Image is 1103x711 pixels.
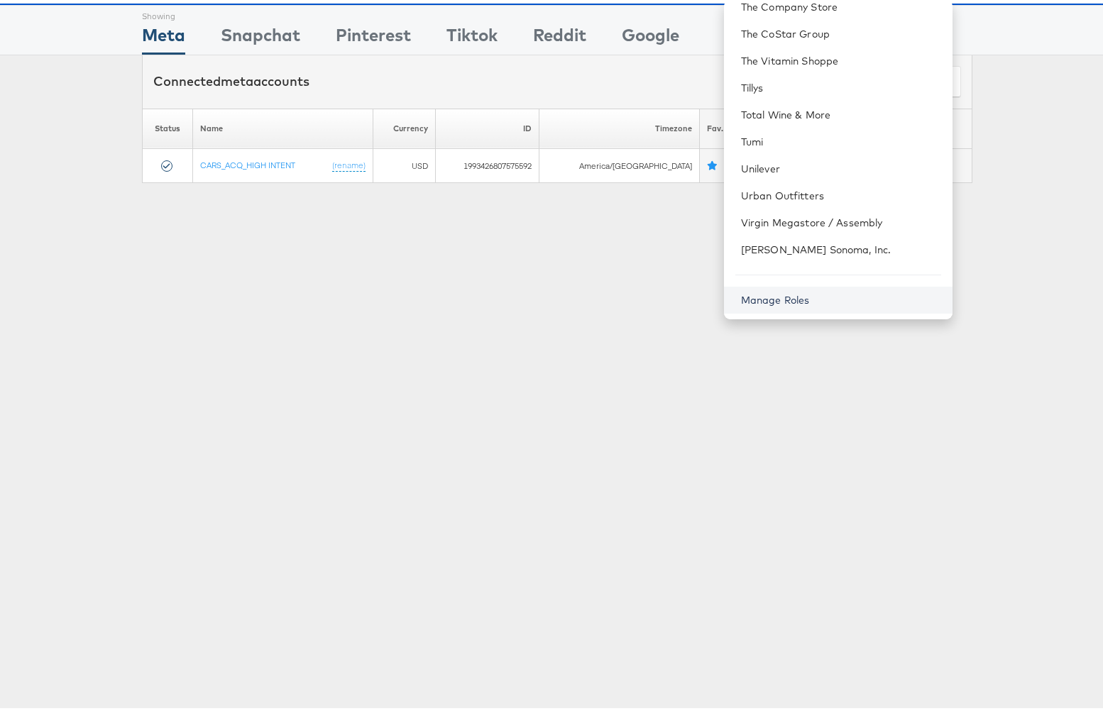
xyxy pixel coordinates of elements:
[435,105,539,145] th: ID
[741,212,941,226] a: Virgin Megastore / Assembly
[741,158,941,172] a: Unilever
[741,77,941,92] a: Tillys
[435,145,539,180] td: 1993426807575592
[741,290,810,303] a: Manage Roles
[373,105,435,145] th: Currency
[193,105,373,145] th: Name
[741,23,941,38] a: The CoStar Group
[446,19,498,51] div: Tiktok
[741,185,941,199] a: Urban Outfitters
[741,104,941,118] a: Total Wine & More
[200,156,295,167] a: CARS_ACQ_HIGH INTENT
[622,19,679,51] div: Google
[142,2,185,19] div: Showing
[332,156,366,168] a: (rename)
[741,50,941,65] a: The Vitamin Shoppe
[221,70,253,86] span: meta
[539,145,700,180] td: America/[GEOGRAPHIC_DATA]
[221,19,300,51] div: Snapchat
[373,145,435,180] td: USD
[741,239,941,253] a: [PERSON_NAME] Sonoma, Inc.
[539,105,700,145] th: Timezone
[533,19,586,51] div: Reddit
[741,131,941,145] a: Tumi
[142,19,185,51] div: Meta
[153,69,309,87] div: Connected accounts
[142,105,193,145] th: Status
[336,19,411,51] div: Pinterest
